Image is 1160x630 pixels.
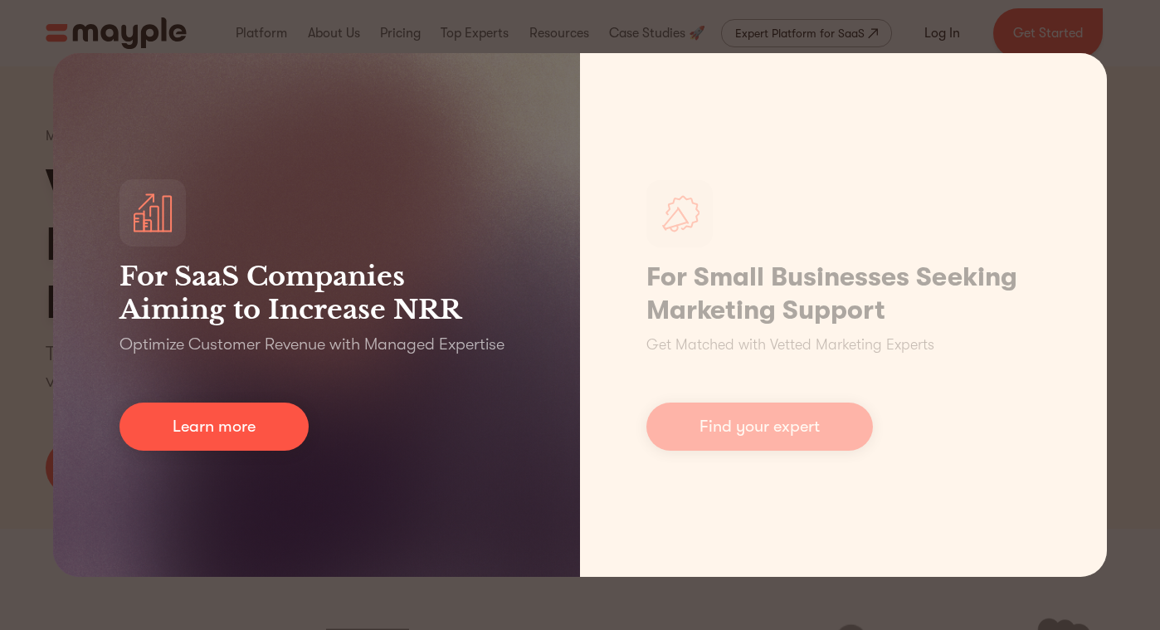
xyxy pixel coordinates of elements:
[119,403,309,451] a: Learn more
[646,261,1041,327] h1: For Small Businesses Seeking Marketing Support
[119,260,514,326] h3: For SaaS Companies Aiming to Increase NRR
[646,334,934,356] p: Get Matched with Vetted Marketing Experts
[119,333,504,356] p: Optimize Customer Revenue with Managed Expertise
[646,403,873,451] a: Find your expert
